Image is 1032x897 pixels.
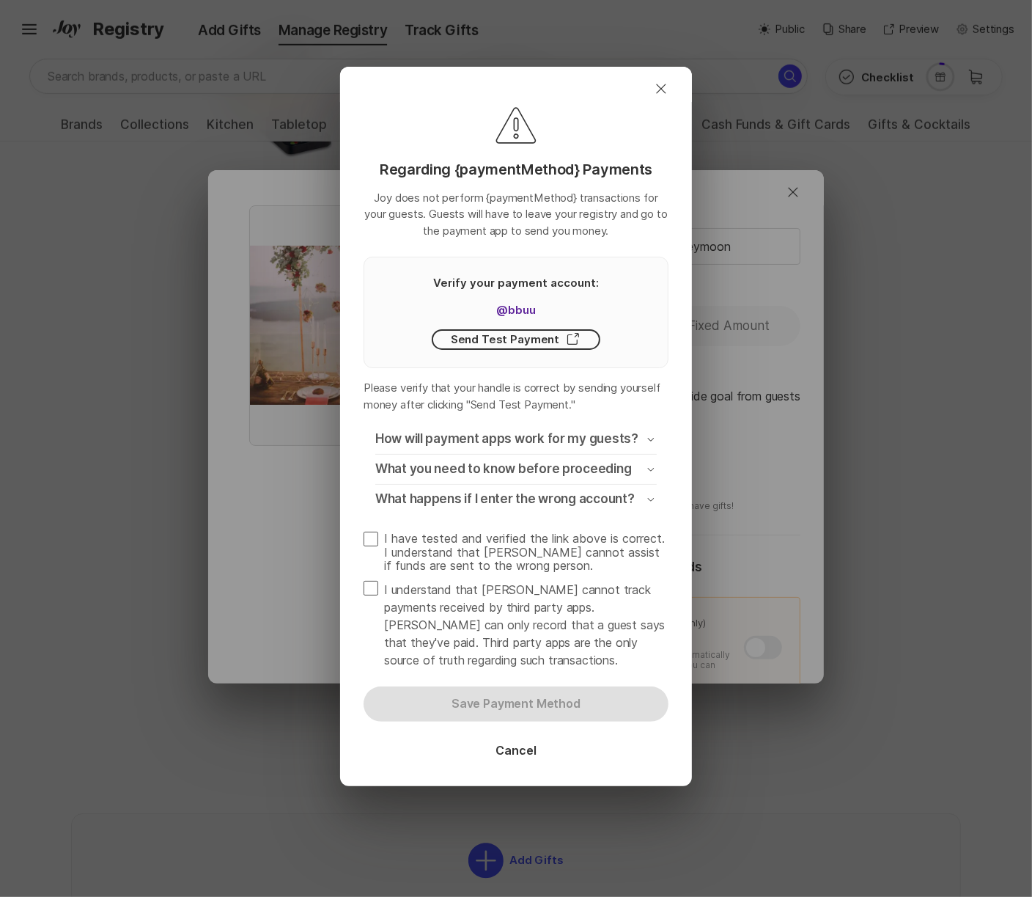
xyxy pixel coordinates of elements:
[364,485,668,514] button: What happens if I enter the wrong account?
[433,275,599,290] p: Verify your payment account:
[364,380,668,413] p: Please verify that your handle is correct by sending yourself money after clicking "Send Test Pay...
[380,161,652,178] p: Regarding {paymentMethod} Payments
[364,425,668,454] button: How will payment apps work for my guests?
[432,329,600,350] button: Send Test Payment
[478,733,553,769] button: Cancel
[364,687,668,722] button: Save Payment Method
[375,491,635,508] p: What happens if I enter the wrong account?
[384,581,668,669] span: I understand that [PERSON_NAME] cannot track payments received by third party apps. [PERSON_NAME]...
[364,455,668,484] button: What you need to know before proceeding
[375,461,631,478] p: What you need to know before proceeding
[364,190,668,240] p: Joy does not perform {paymentMethod} transactions for your guests. Guests will have to leave your...
[384,532,668,572] span: I have tested and verified the link above is correct. I understand that [PERSON_NAME] cannot assi...
[375,431,638,448] p: How will payment apps work for my guests?
[496,302,536,318] a: @bbuu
